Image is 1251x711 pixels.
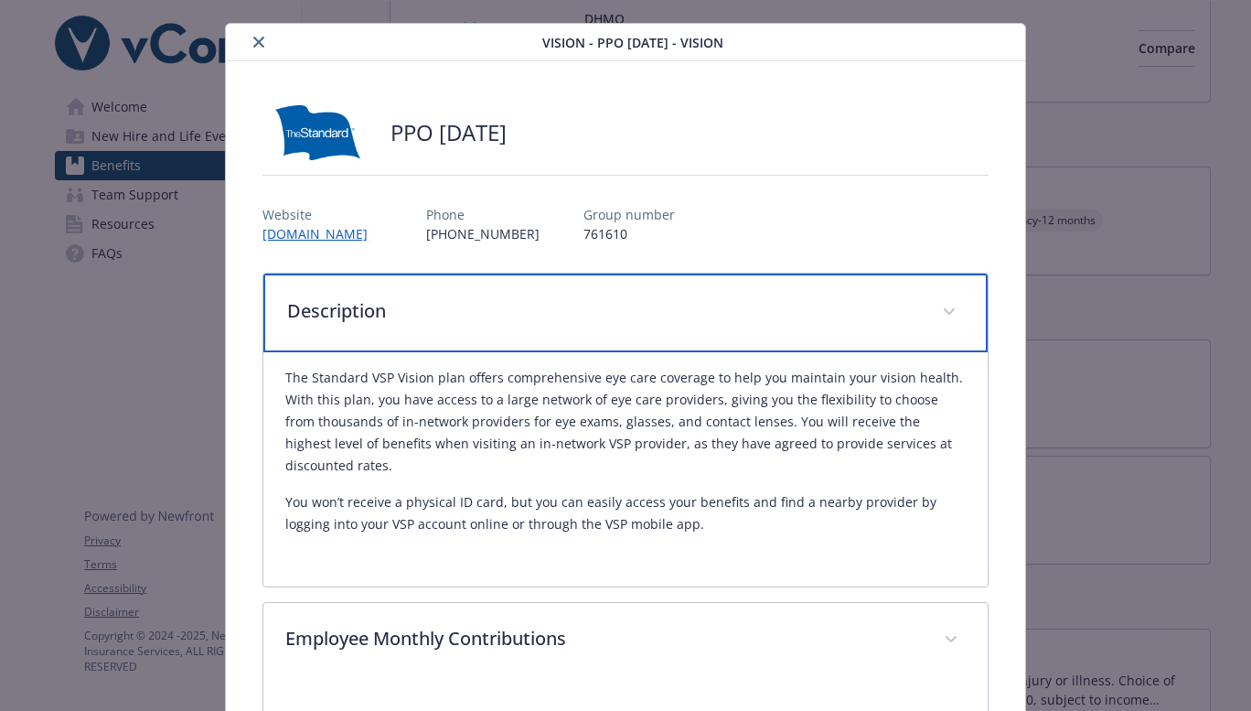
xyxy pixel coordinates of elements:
[287,297,920,325] p: Description
[263,352,988,587] div: Description
[262,225,382,242] a: [DOMAIN_NAME]
[285,491,966,535] p: You won’t receive a physical ID card, but you can easily access your benefits and find a nearby p...
[262,105,372,160] img: Standard Insurance Company
[583,224,675,243] p: 761610
[263,603,988,678] div: Employee Monthly Contributions
[285,625,922,652] p: Employee Monthly Contributions
[263,274,988,352] div: Description
[248,31,270,53] button: close
[426,205,540,224] p: Phone
[390,117,507,148] h2: PPO [DATE]
[583,205,675,224] p: Group number
[542,33,723,52] span: Vision - PPO [DATE] - Vision
[285,367,966,477] p: The Standard VSP Vision plan offers comprehensive eye care coverage to help you maintain your vis...
[262,205,382,224] p: Website
[426,224,540,243] p: [PHONE_NUMBER]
